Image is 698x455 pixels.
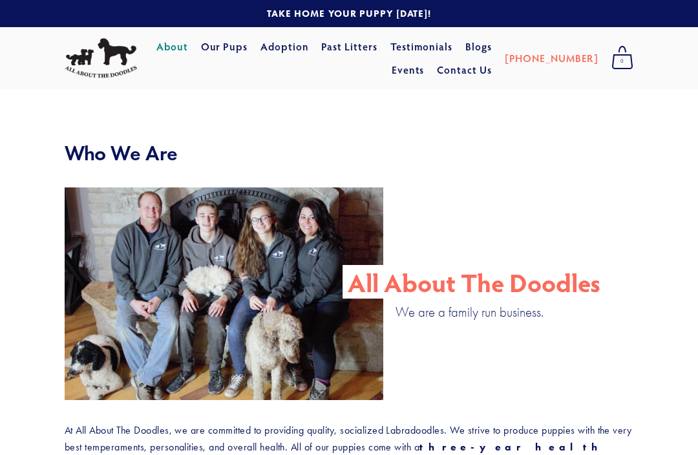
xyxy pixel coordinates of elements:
a: Adoption [260,35,309,58]
img: All About The Doodles [65,38,137,78]
a: 0 items in cart [605,42,640,74]
a: Testimonials [390,35,453,58]
p: We are a family run business. [396,304,620,321]
a: Our Pups [201,35,248,58]
span: 0 [611,53,633,70]
a: Past Litters [321,39,377,53]
a: Contact Us [437,58,492,81]
a: Blogs [465,35,492,58]
a: Events [392,58,425,81]
a: [PHONE_NUMBER] [505,47,598,70]
h2: Who We Are [65,141,633,165]
a: About [156,35,188,58]
p: All About The Doodles [348,265,600,299]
